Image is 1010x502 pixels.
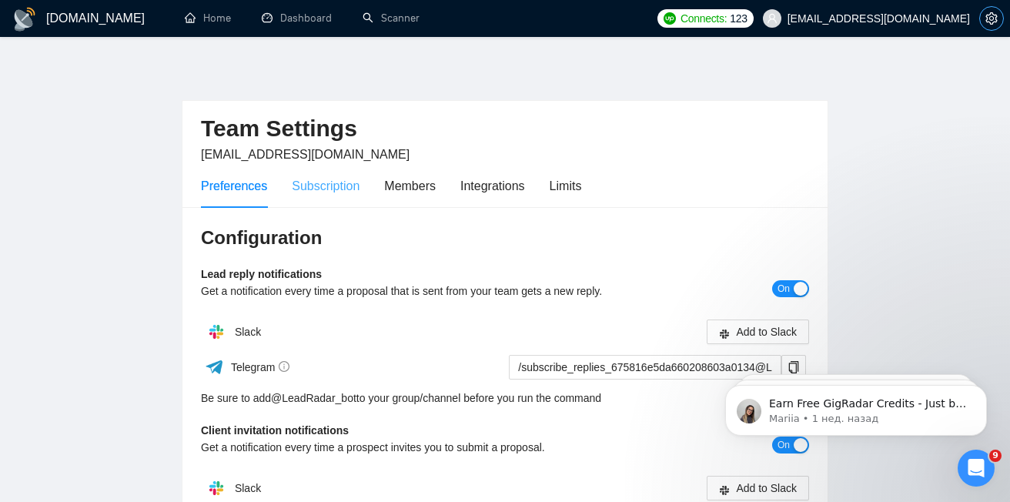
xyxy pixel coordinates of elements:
span: 123 [730,10,747,27]
img: logo [12,7,37,32]
div: Members [384,176,436,196]
span: Connects: [681,10,727,27]
span: On [778,280,790,297]
span: Slack [235,326,261,338]
span: Slack [235,482,261,494]
h3: Configuration [201,226,809,250]
a: setting [979,12,1004,25]
span: [EMAIL_ADDRESS][DOMAIN_NAME] [201,148,410,161]
div: Get a notification every time a prospect invites you to submit a proposal. [201,439,657,456]
b: Lead reply notifications [201,268,322,280]
span: Add to Slack [736,480,797,497]
img: hpQkSZIkSZIkSZIkSZIkSZIkSZIkSZIkSZIkSZIkSZIkSZIkSZIkSZIkSZIkSZIkSZIkSZIkSZIkSZIkSZIkSZIkSZIkSZIkS... [201,316,232,347]
a: homeHome [185,12,231,25]
span: slack [719,484,730,496]
a: dashboardDashboard [262,12,332,25]
div: Integrations [460,176,525,196]
a: @LeadRadar_bot [271,390,356,407]
div: Subscription [292,176,360,196]
button: slackAdd to Slack [707,320,809,344]
span: user [767,13,778,24]
img: upwork-logo.png [664,12,676,25]
span: Add to Slack [736,323,797,340]
span: 9 [989,450,1002,462]
div: Limits [550,176,582,196]
h2: Team Settings [201,113,809,145]
div: Preferences [201,176,267,196]
div: Be sure to add to your group/channel before you run the command [201,390,809,407]
span: setting [980,12,1003,25]
span: info-circle [279,361,289,372]
span: slack [719,328,730,340]
button: slackAdd to Slack [707,476,809,500]
iframe: Intercom live chat [958,450,995,487]
span: Telegram [231,361,290,373]
div: Get a notification every time a proposal that is sent from your team gets a new reply. [201,283,657,300]
iframe: Intercom notifications сообщение [702,353,1010,460]
b: Client invitation notifications [201,424,349,437]
button: setting [979,6,1004,31]
img: ww3wtPAAAAAElFTkSuQmCC [205,357,224,376]
a: searchScanner [363,12,420,25]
